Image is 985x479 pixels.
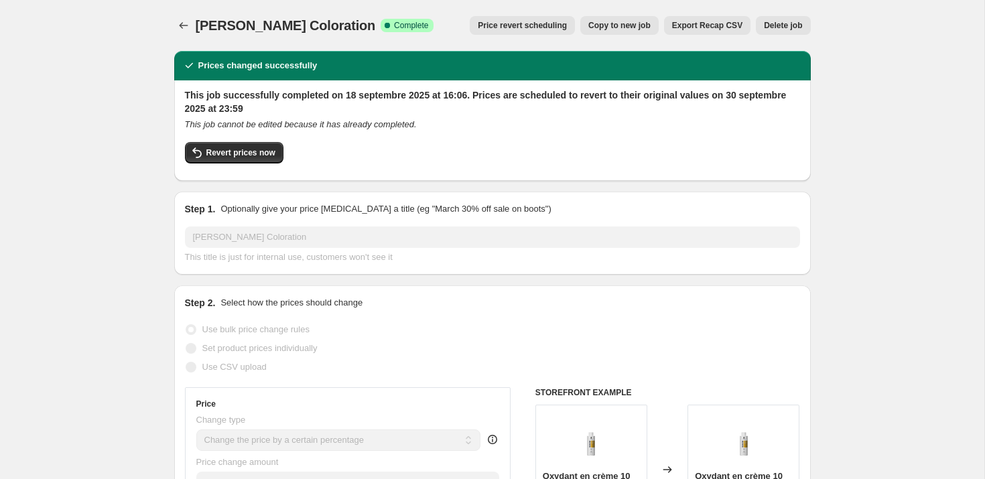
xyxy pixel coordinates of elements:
[202,324,310,334] span: Use bulk price change rules
[220,296,363,310] p: Select how the prices should change
[470,16,575,35] button: Price revert scheduling
[185,88,800,115] h2: This job successfully completed on 18 septembre 2025 at 16:06. Prices are scheduled to revert to ...
[202,343,318,353] span: Set product prices individually
[198,59,318,72] h2: Prices changed successfully
[185,226,800,248] input: 30% off holiday sale
[185,119,417,129] i: This job cannot be edited because it has already completed.
[756,16,810,35] button: Delete job
[220,202,551,216] p: Optionally give your price [MEDICAL_DATA] a title (eg "March 30% off sale on boots")
[174,16,193,35] button: Price change jobs
[478,20,567,31] span: Price revert scheduling
[535,387,800,398] h6: STOREFRONT EXAMPLE
[717,412,771,466] img: oxydant-en-creme-10-volume-coloration-100-ml-1169762762_80x.png
[196,18,376,33] span: [PERSON_NAME] Coloration
[394,20,428,31] span: Complete
[185,142,283,163] button: Revert prices now
[196,415,246,425] span: Change type
[185,296,216,310] h2: Step 2.
[588,20,651,31] span: Copy to new job
[185,202,216,216] h2: Step 1.
[672,20,742,31] span: Export Recap CSV
[564,412,618,466] img: oxydant-en-creme-10-volume-coloration-100-ml-1169762762_80x.png
[196,399,216,409] h3: Price
[206,147,275,158] span: Revert prices now
[196,457,279,467] span: Price change amount
[185,252,393,262] span: This title is just for internal use, customers won't see it
[764,20,802,31] span: Delete job
[202,362,267,372] span: Use CSV upload
[580,16,659,35] button: Copy to new job
[486,433,499,446] div: help
[664,16,750,35] button: Export Recap CSV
